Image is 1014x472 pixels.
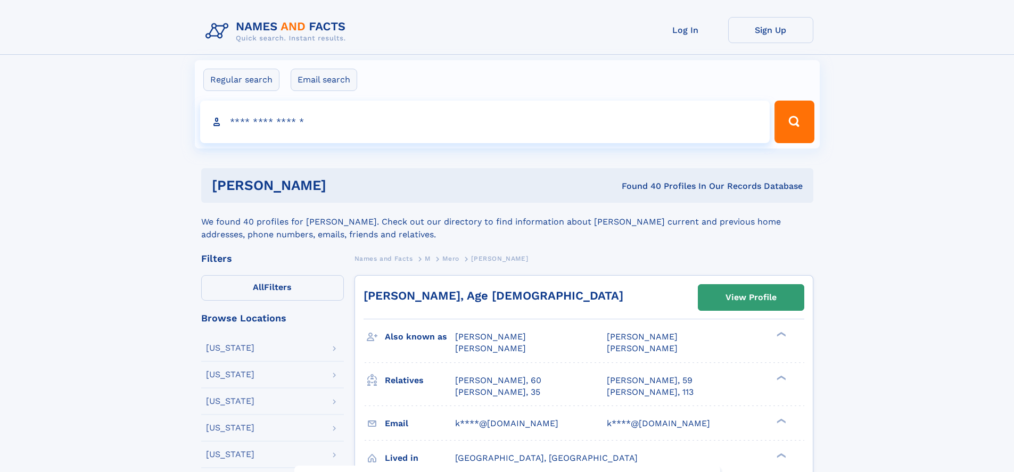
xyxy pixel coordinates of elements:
[425,255,431,262] span: M
[212,179,474,192] h1: [PERSON_NAME]
[774,374,787,381] div: ❯
[455,343,526,353] span: [PERSON_NAME]
[206,344,254,352] div: [US_STATE]
[203,69,279,91] label: Regular search
[607,332,678,342] span: [PERSON_NAME]
[291,69,357,91] label: Email search
[206,370,254,379] div: [US_STATE]
[455,386,540,398] a: [PERSON_NAME], 35
[201,203,813,241] div: We found 40 profiles for [PERSON_NAME]. Check out our directory to find information about [PERSON...
[253,282,264,292] span: All
[643,17,728,43] a: Log In
[442,255,459,262] span: Mero
[206,424,254,432] div: [US_STATE]
[385,328,455,346] h3: Also known as
[425,252,431,265] a: M
[607,386,694,398] a: [PERSON_NAME], 113
[442,252,459,265] a: Mero
[364,289,623,302] a: [PERSON_NAME], Age [DEMOGRAPHIC_DATA]
[385,371,455,390] h3: Relatives
[774,417,787,424] div: ❯
[201,275,344,301] label: Filters
[200,101,770,143] input: search input
[201,17,355,46] img: Logo Names and Facts
[455,332,526,342] span: [PERSON_NAME]
[206,450,254,459] div: [US_STATE]
[774,331,787,338] div: ❯
[726,285,777,310] div: View Profile
[607,375,693,386] a: [PERSON_NAME], 59
[455,453,638,463] span: [GEOGRAPHIC_DATA], [GEOGRAPHIC_DATA]
[698,285,804,310] a: View Profile
[455,375,541,386] a: [PERSON_NAME], 60
[206,397,254,405] div: [US_STATE]
[201,254,344,263] div: Filters
[607,343,678,353] span: [PERSON_NAME]
[728,17,813,43] a: Sign Up
[385,415,455,433] h3: Email
[201,313,344,323] div: Browse Locations
[385,449,455,467] h3: Lived in
[774,101,814,143] button: Search Button
[471,255,528,262] span: [PERSON_NAME]
[355,252,413,265] a: Names and Facts
[474,180,803,192] div: Found 40 Profiles In Our Records Database
[774,452,787,459] div: ❯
